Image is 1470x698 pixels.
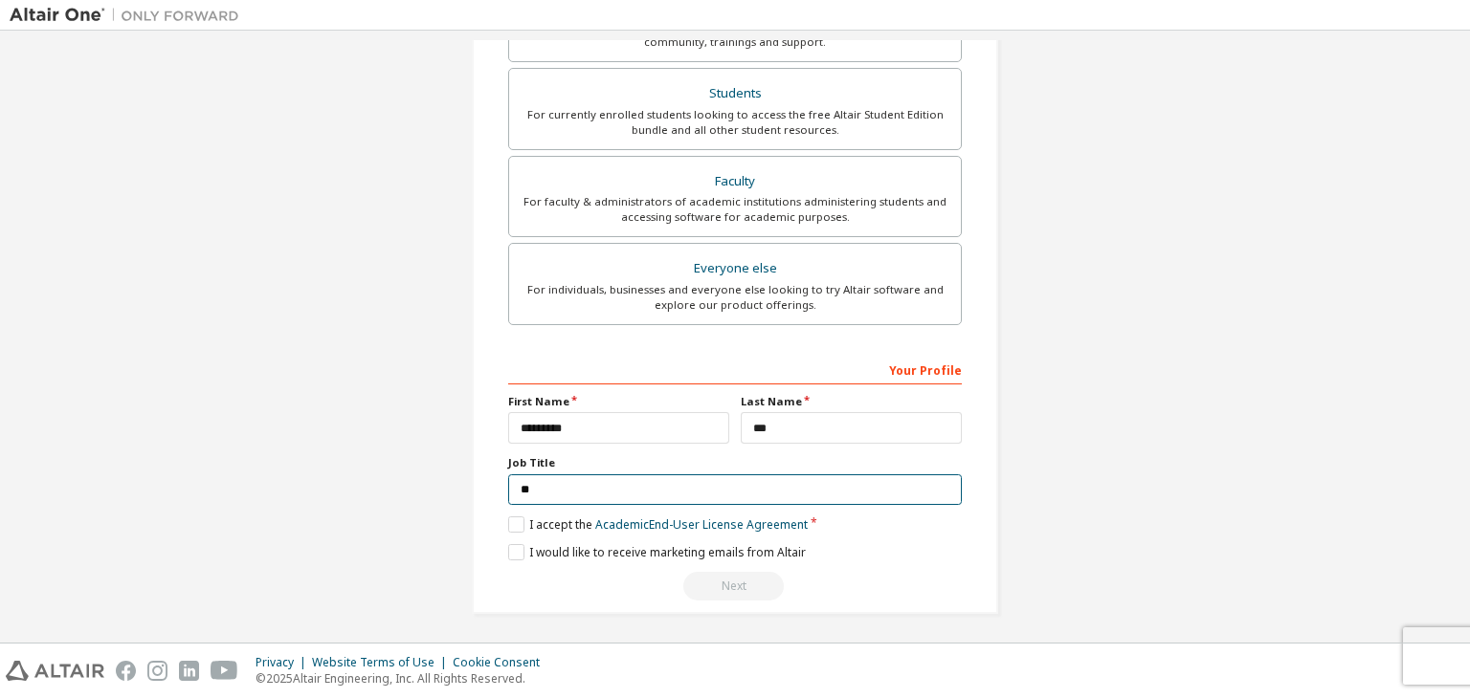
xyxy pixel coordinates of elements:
img: Altair One [10,6,249,25]
div: Read and acccept EULA to continue [508,572,962,600]
img: facebook.svg [116,661,136,681]
div: Website Terms of Use [312,655,453,670]
div: Faculty [521,168,949,195]
label: I accept the [508,516,808,533]
img: instagram.svg [147,661,167,681]
div: For individuals, businesses and everyone else looking to try Altair software and explore our prod... [521,282,949,313]
label: Last Name [741,394,962,409]
img: linkedin.svg [179,661,199,681]
div: Your Profile [508,354,962,384]
img: altair_logo.svg [6,661,104,681]
div: Everyone else [521,255,949,282]
div: For faculty & administrators of academic institutions administering students and accessing softwa... [521,194,949,225]
label: I would like to receive marketing emails from Altair [508,544,806,560]
div: Cookie Consent [453,655,551,670]
img: youtube.svg [211,661,238,681]
a: Academic End-User License Agreement [595,516,808,533]
div: Students [521,80,949,107]
label: Job Title [508,455,962,470]
div: For currently enrolled students looking to access the free Altair Student Edition bundle and all ... [521,107,949,138]
div: Privacy [256,655,312,670]
p: © 2025 Altair Engineering, Inc. All Rights Reserved. [256,670,551,687]
label: First Name [508,394,729,409]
